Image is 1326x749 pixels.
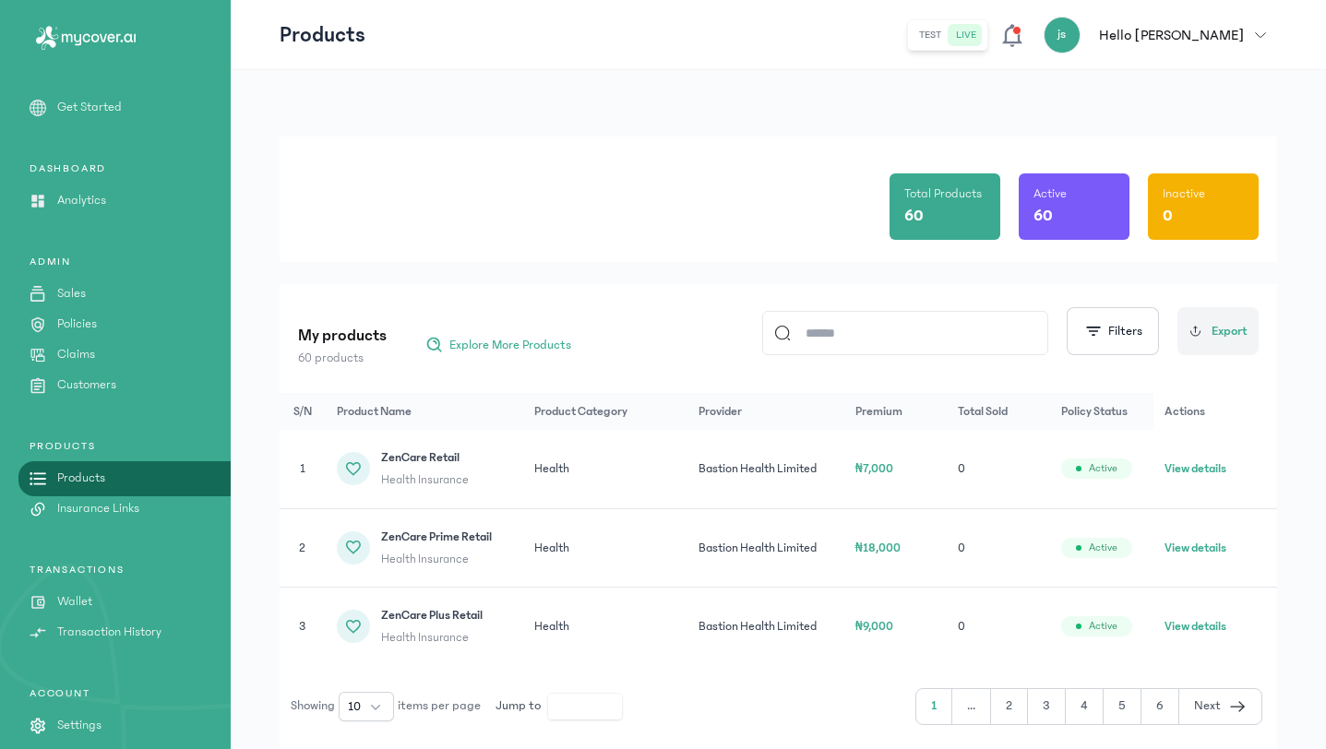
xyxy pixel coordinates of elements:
[381,550,492,568] span: Health Insurance
[299,541,305,554] span: 2
[523,508,687,588] td: Health
[1177,307,1259,355] button: Export
[1163,184,1205,203] p: Inactive
[57,345,95,364] p: Claims
[1165,617,1226,636] button: View details
[298,323,387,349] p: My products
[855,620,894,633] span: ₦9,000
[916,689,952,724] button: 1
[912,24,949,46] button: test
[1141,689,1179,724] button: 6
[381,448,469,467] span: ZenCare Retail
[1194,696,1221,716] span: Next
[844,393,947,430] th: Premium
[57,716,102,735] p: Settings
[991,689,1028,724] button: 2
[687,393,843,430] th: Provider
[381,606,483,624] span: ZenCare Plus Retail
[280,20,365,50] p: Products
[57,315,97,334] p: Policies
[1028,689,1066,724] button: 3
[1067,307,1159,355] button: Filters
[291,696,335,716] span: Showing
[855,541,902,554] span: ₦18,000
[1153,393,1277,430] th: Actions
[1165,459,1226,478] button: View details
[958,620,965,633] span: 0
[496,694,622,719] div: Jump to
[1089,541,1117,555] span: Active
[398,696,481,716] span: items per page
[952,689,991,724] button: ...
[1212,322,1248,341] span: Export
[1044,17,1081,53] div: js
[523,430,687,508] td: Health
[381,628,483,647] span: Health Insurance
[687,508,843,588] td: Bastion Health Limited
[1066,689,1104,724] button: 4
[958,541,965,554] span: 0
[57,469,105,488] p: Products
[326,393,523,430] th: Product Name
[855,462,894,475] span: ₦7,000
[1163,203,1173,229] p: 0
[57,623,161,642] p: Transaction History
[300,462,305,475] span: 1
[339,692,394,721] button: 10
[57,98,122,117] p: Get Started
[904,184,982,203] p: Total Products
[1099,24,1244,46] p: Hello [PERSON_NAME]
[57,284,86,303] p: Sales
[449,336,571,354] span: Explore More Products
[1033,184,1067,203] p: Active
[57,499,139,518] p: Insurance Links
[687,588,843,666] td: Bastion Health Limited
[57,191,106,210] p: Analytics
[523,588,687,666] td: Health
[381,528,492,546] span: ZenCare Prime Retail
[958,462,965,475] span: 0
[299,620,305,633] span: 3
[949,24,984,46] button: live
[1050,393,1154,430] th: Policy Status
[416,330,580,360] button: Explore More Products
[1089,619,1117,634] span: Active
[523,393,687,430] th: Product Category
[381,470,469,489] span: Health Insurance
[1104,689,1141,724] button: 5
[687,430,843,508] td: Bastion Health Limited
[348,697,361,716] span: 10
[1044,17,1277,53] button: jsHello [PERSON_NAME]
[1179,689,1261,724] button: Next
[280,393,326,430] th: S/N
[947,393,1049,430] th: Total Sold
[1089,461,1117,476] span: Active
[904,203,924,229] p: 60
[57,592,92,612] p: Wallet
[1033,203,1053,229] p: 60
[1165,539,1226,557] button: View details
[57,375,116,395] p: Customers
[298,349,387,367] p: 60 products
